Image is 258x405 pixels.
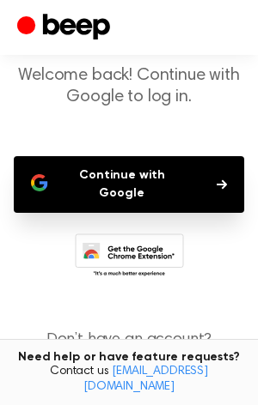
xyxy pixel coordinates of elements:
p: Welcome back! Continue with Google to log in. [14,65,244,108]
p: Don’t have an account? [14,329,244,375]
a: Beep [17,11,114,45]
a: [EMAIL_ADDRESS][DOMAIN_NAME] [83,366,208,393]
span: Contact us [10,365,248,395]
button: Continue with Google [14,156,244,213]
